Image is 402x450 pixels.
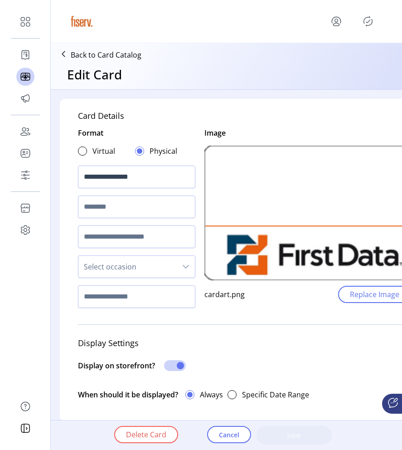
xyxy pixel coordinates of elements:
[207,426,251,443] button: Cancel
[78,360,155,374] div: Display on storefront?
[350,289,399,300] span: Replace Image
[329,14,344,29] button: menu
[219,430,239,440] span: Cancel
[361,14,375,29] button: Publisher Panel
[92,146,115,157] label: Virtual
[114,426,178,443] button: Delete Card
[200,389,223,400] label: Always
[71,49,141,60] p: Back to Card Catalog
[67,65,122,84] h3: Edit Card
[204,127,226,138] div: Image
[150,146,177,157] label: Physical
[78,110,124,122] div: Card Details
[242,389,309,400] label: Specific Date Range
[69,9,94,34] img: logo
[78,256,177,278] span: Select occasion
[126,429,166,440] span: Delete Card
[223,385,314,405] button: Specific Date Range
[78,127,103,142] div: Format
[78,385,178,405] div: When should it be displayed?
[177,256,195,278] div: dropdown trigger
[204,289,317,300] div: cardart.png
